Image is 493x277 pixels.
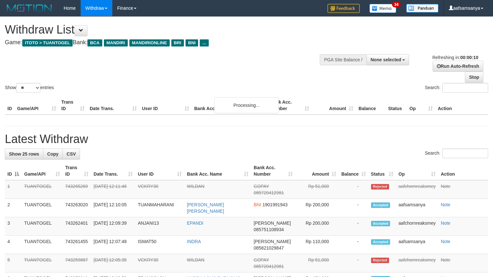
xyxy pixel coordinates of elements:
[91,199,135,217] td: [DATE] 12:10:05
[187,202,224,214] a: [PERSON_NAME] [PERSON_NAME]
[63,180,91,199] td: 743265269
[200,39,208,46] span: ...
[407,96,435,115] th: Op
[186,39,198,46] span: BNI
[254,202,261,207] span: BNI
[432,55,478,60] span: Refreshing in:
[63,199,91,217] td: 743263020
[16,83,40,93] select: Showentries
[339,199,368,217] td: -
[5,149,43,159] a: Show 25 rows
[5,96,15,115] th: ID
[254,221,291,226] span: [PERSON_NAME]
[320,54,366,65] div: PGA Site Balance /
[87,39,102,46] span: BCA
[356,96,386,115] th: Balance
[295,162,339,180] th: Amount: activate to sort column ascending
[135,162,184,180] th: User ID: activate to sort column ascending
[435,96,488,115] th: Action
[396,254,438,272] td: aafchornreaksmey
[441,221,450,226] a: Note
[425,149,488,158] label: Search:
[135,217,184,236] td: ANJANI13
[5,254,22,272] td: 5
[368,162,396,180] th: Status: activate to sort column ascending
[438,162,488,180] th: Action
[339,180,368,199] td: -
[171,39,184,46] span: BRI
[91,162,135,180] th: Date Trans.: activate to sort column ascending
[295,236,339,254] td: Rp 110,000
[254,190,284,195] span: Copy 085720412981 to clipboard
[442,149,488,158] input: Search:
[187,221,203,226] a: EPANDI
[135,254,184,272] td: VCKRY30
[5,83,54,93] label: Show entries
[22,199,63,217] td: TUANTOGEL
[22,236,63,254] td: TUANTOGEL
[371,184,389,190] span: Rejected
[441,202,450,207] a: Note
[465,72,483,83] a: Stop
[129,39,170,46] span: MANDIRIONLINE
[15,96,59,115] th: Game/API
[135,180,184,199] td: VCKRY30
[5,39,322,46] h4: Game: Bank:
[5,133,488,146] h1: Latest Withdraw
[22,39,73,46] span: ITOTO > TUANTOGEL
[251,162,295,180] th: Bank Acc. Number: activate to sort column ascending
[392,2,401,7] span: 34
[5,180,22,199] td: 1
[425,83,488,93] label: Search:
[91,180,135,199] td: [DATE] 12:11:46
[396,217,438,236] td: aafchornreaksmey
[441,257,450,262] a: Note
[369,4,397,13] img: Button%20Memo.svg
[66,151,76,157] span: CSV
[295,199,339,217] td: Rp 200,000
[135,199,184,217] td: TUANMAHARANI
[59,96,87,115] th: Trans ID
[9,151,39,157] span: Show 25 rows
[63,254,91,272] td: 743259887
[371,258,389,263] span: Rejected
[254,184,269,189] span: GOPAY
[386,96,407,115] th: Status
[406,4,438,13] img: panduan.png
[187,257,204,262] a: WILDAN
[254,245,284,251] span: Copy 085821029847 to clipboard
[371,202,390,208] span: Accepted
[295,180,339,199] td: Rp 51,000
[339,254,368,272] td: -
[254,239,291,244] span: [PERSON_NAME]
[187,184,204,189] a: WILDAN
[254,257,269,262] span: GOPAY
[5,217,22,236] td: 3
[63,236,91,254] td: 743261455
[339,217,368,236] td: -
[214,97,279,113] div: Processing...
[396,162,438,180] th: Op: activate to sort column ascending
[22,254,63,272] td: TUANTOGEL
[135,236,184,254] td: ISMAT50
[295,254,339,272] td: Rp 51,000
[63,217,91,236] td: 743262401
[91,254,135,272] td: [DATE] 12:05:35
[263,202,288,207] span: Copy 1901991943 to clipboard
[22,180,63,199] td: TUANTOGEL
[327,4,360,13] img: Feedback.jpg
[139,96,192,115] th: User ID
[63,162,91,180] th: Trans ID: activate to sort column ascending
[267,96,312,115] th: Bank Acc. Number
[460,55,478,60] strong: 00:00:10
[442,83,488,93] input: Search:
[192,96,267,115] th: Bank Acc. Name
[339,162,368,180] th: Balance: activate to sort column ascending
[184,162,251,180] th: Bank Acc. Name: activate to sort column ascending
[367,54,409,65] button: None selected
[371,239,390,245] span: Accepted
[371,57,401,62] span: None selected
[43,149,63,159] a: Copy
[5,236,22,254] td: 4
[91,236,135,254] td: [DATE] 12:07:48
